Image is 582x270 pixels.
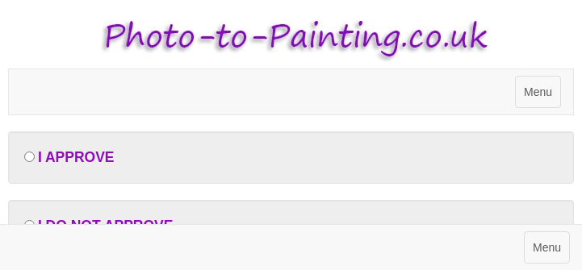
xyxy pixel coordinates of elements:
button: Menu [524,231,570,264]
button: Menu [515,76,561,108]
span: I APPROVE [38,149,115,165]
img: Photo to Painting [90,8,493,69]
span: Menu [524,85,552,98]
span: Menu [533,241,561,254]
span: I DO NOT APPROVE [38,218,174,234]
